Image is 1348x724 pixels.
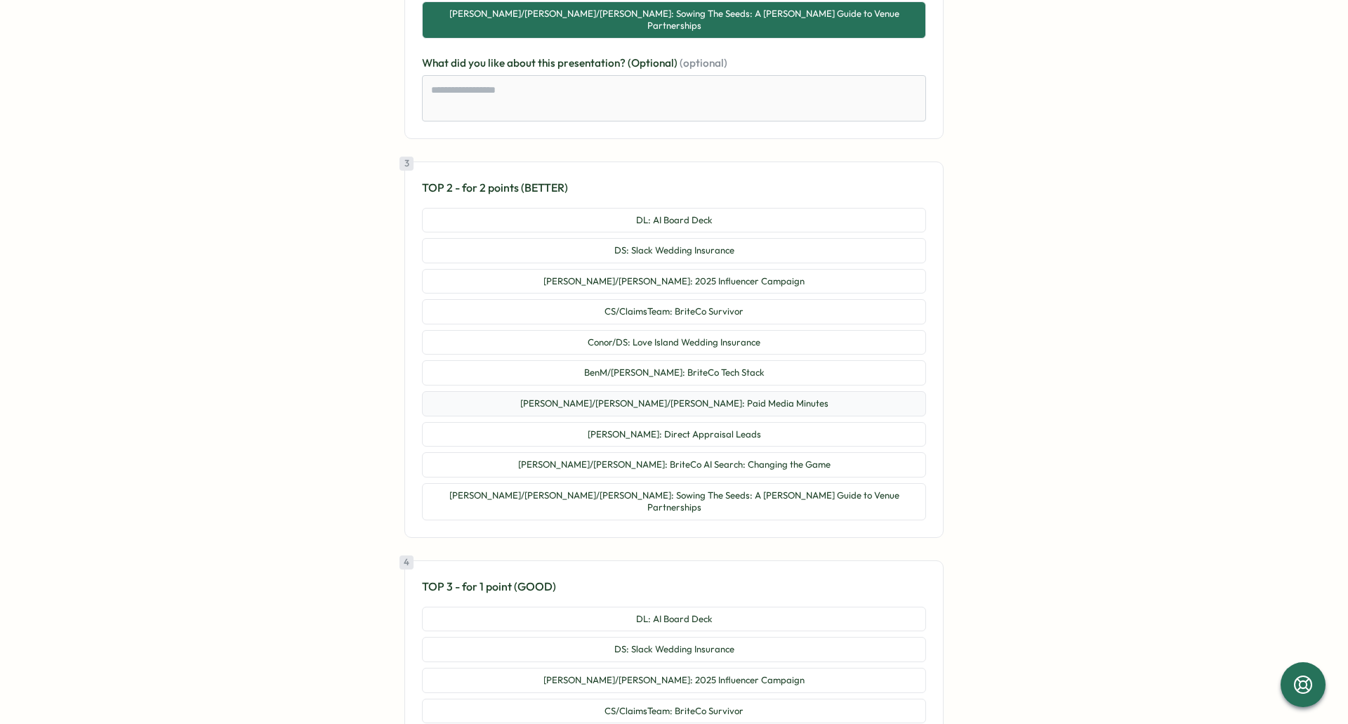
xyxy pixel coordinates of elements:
[422,637,926,662] button: DS: Slack Wedding Insurance
[399,157,414,171] div: 3
[422,699,926,724] button: CS/ClaimsTeam: BriteCo Survivor
[422,483,926,520] button: [PERSON_NAME]/[PERSON_NAME]/[PERSON_NAME]: Sowing The Seeds: A [PERSON_NAME] Guide to Venue Partn...
[628,56,680,70] span: (Optional)
[422,578,926,595] p: TOP 3 - for 1 point (GOOD)
[557,56,628,70] span: presentation?
[422,360,926,386] button: BenM/[PERSON_NAME]: BriteCo Tech Stack
[422,299,926,324] button: CS/ClaimsTeam: BriteCo Survivor
[422,238,926,263] button: DS: Slack Wedding Insurance
[422,1,926,39] button: [PERSON_NAME]/[PERSON_NAME]/[PERSON_NAME]: Sowing The Seeds: A [PERSON_NAME] Guide to Venue Partn...
[422,452,926,478] button: [PERSON_NAME]/[PERSON_NAME]: BriteCo AI Search: Changing the Game
[422,56,451,70] span: What
[422,668,926,693] button: [PERSON_NAME]/[PERSON_NAME]: 2025 Influencer Campaign
[422,607,926,632] button: DL: AI Board Deck
[422,208,926,233] button: DL: AI Board Deck
[422,330,926,355] button: Conor/DS: Love Island Wedding Insurance
[399,555,414,570] div: 4
[422,391,926,416] button: [PERSON_NAME]/[PERSON_NAME]/[PERSON_NAME]: Paid Media Minutes
[538,56,557,70] span: this
[422,179,926,197] p: TOP 2 - for 2 points (BETTER)
[488,56,507,70] span: like
[680,56,727,70] span: (optional)
[451,56,468,70] span: did
[422,269,926,294] button: [PERSON_NAME]/[PERSON_NAME]: 2025 Influencer Campaign
[468,56,488,70] span: you
[422,422,926,447] button: [PERSON_NAME]: Direct Appraisal Leads
[507,56,538,70] span: about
